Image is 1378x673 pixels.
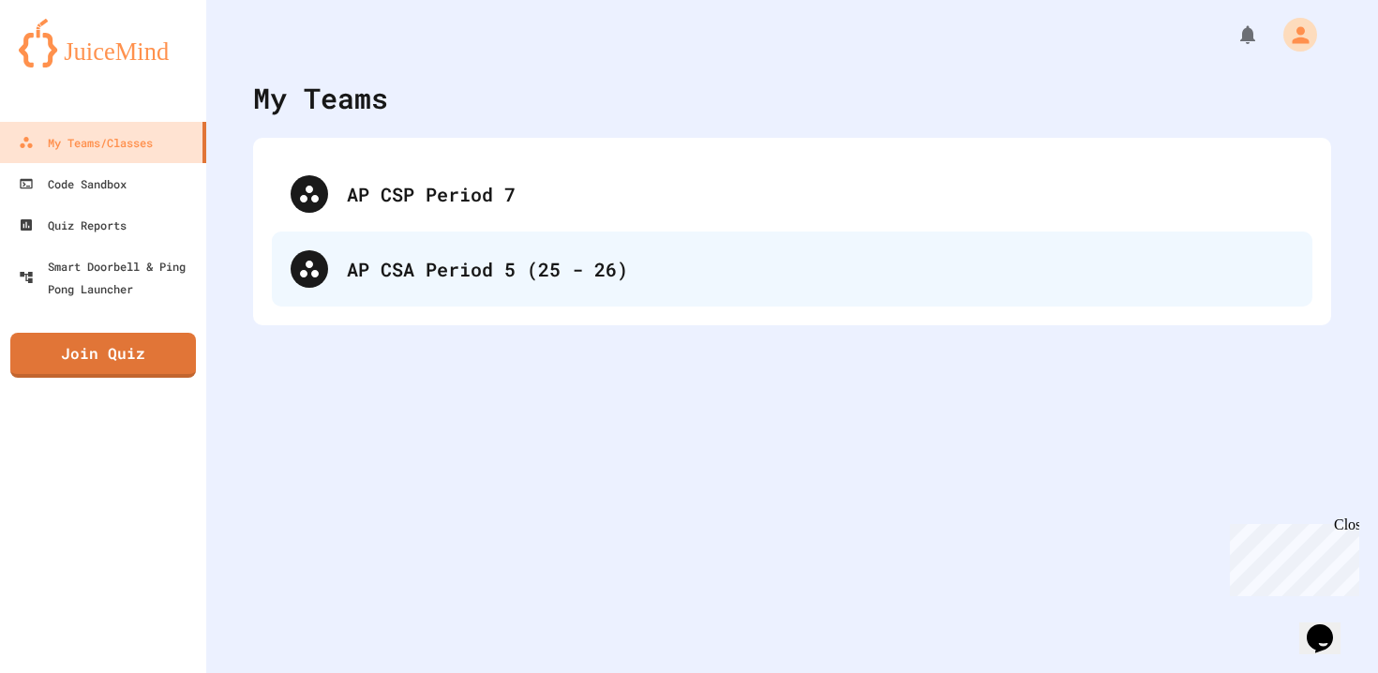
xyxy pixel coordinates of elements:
[1222,516,1359,596] iframe: chat widget
[19,214,127,236] div: Quiz Reports
[19,131,153,154] div: My Teams/Classes
[347,180,1294,208] div: AP CSP Period 7
[19,19,187,67] img: logo-orange.svg
[1264,13,1322,56] div: My Account
[19,255,199,300] div: Smart Doorbell & Ping Pong Launcher
[272,232,1312,307] div: AP CSA Period 5 (25 - 26)
[10,333,196,378] a: Join Quiz
[253,77,388,119] div: My Teams
[7,7,129,119] div: Chat with us now!Close
[272,157,1312,232] div: AP CSP Period 7
[1202,19,1264,51] div: My Notifications
[347,255,1294,283] div: AP CSA Period 5 (25 - 26)
[1299,598,1359,654] iframe: chat widget
[19,172,127,195] div: Code Sandbox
